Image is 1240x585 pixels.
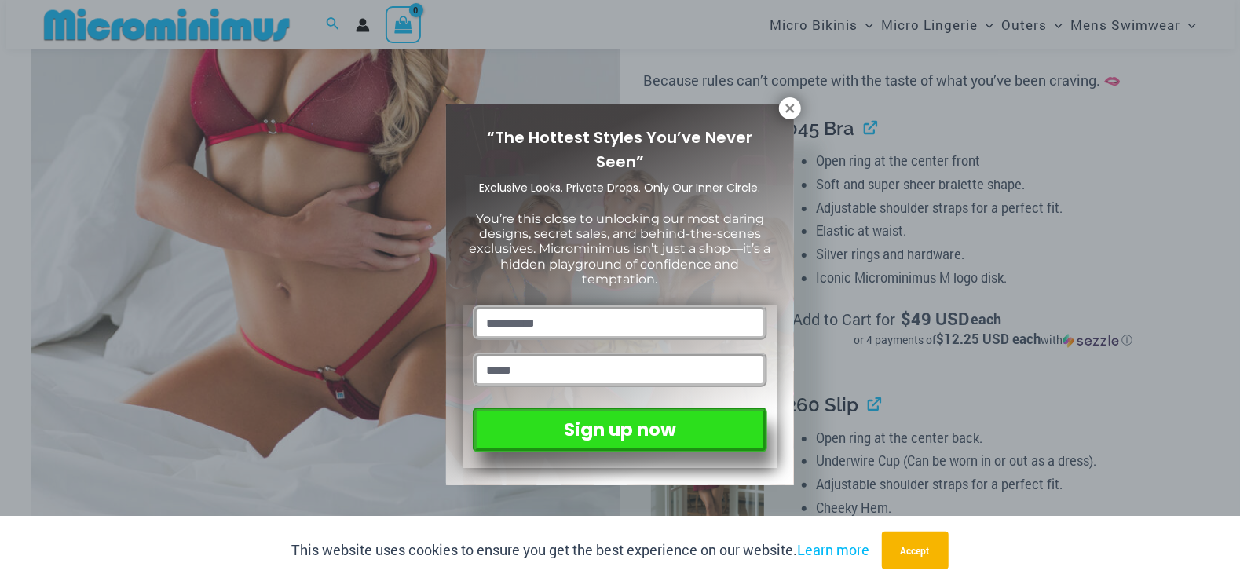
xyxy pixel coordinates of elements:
button: Sign up now [473,408,767,452]
span: “The Hottest Styles You’ve Never Seen” [488,126,753,173]
span: Exclusive Looks. Private Drops. Only Our Inner Circle. [480,180,761,196]
p: This website uses cookies to ensure you get the best experience on our website. [292,539,870,562]
a: Learn more [798,540,870,559]
button: Accept [882,532,949,569]
button: Close [779,97,801,119]
span: You’re this close to unlocking our most daring designs, secret sales, and behind-the-scenes exclu... [470,211,771,287]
